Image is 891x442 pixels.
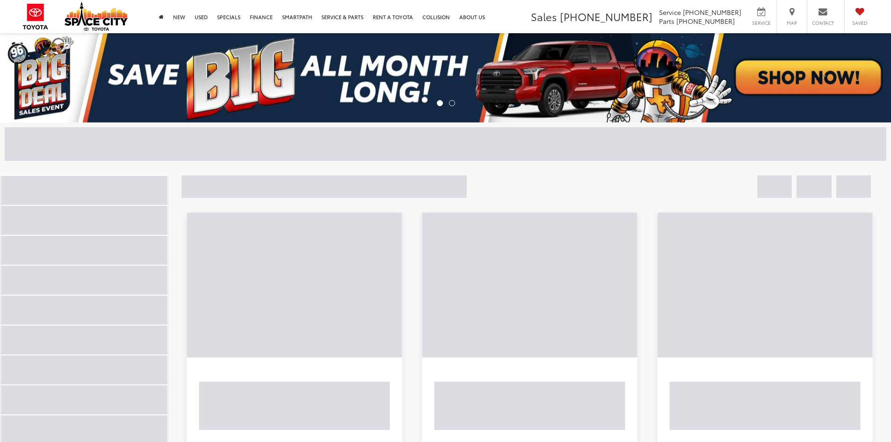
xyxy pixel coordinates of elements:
span: Service [751,20,772,26]
span: Map [782,20,802,26]
span: [PHONE_NUMBER] [676,16,735,26]
span: Saved [849,20,870,26]
span: Sales [531,9,557,24]
span: [PHONE_NUMBER] [683,7,741,17]
span: Service [659,7,681,17]
span: Contact [812,20,834,26]
span: [PHONE_NUMBER] [560,9,652,24]
span: Parts [659,16,674,26]
img: Space City Toyota [65,2,128,31]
